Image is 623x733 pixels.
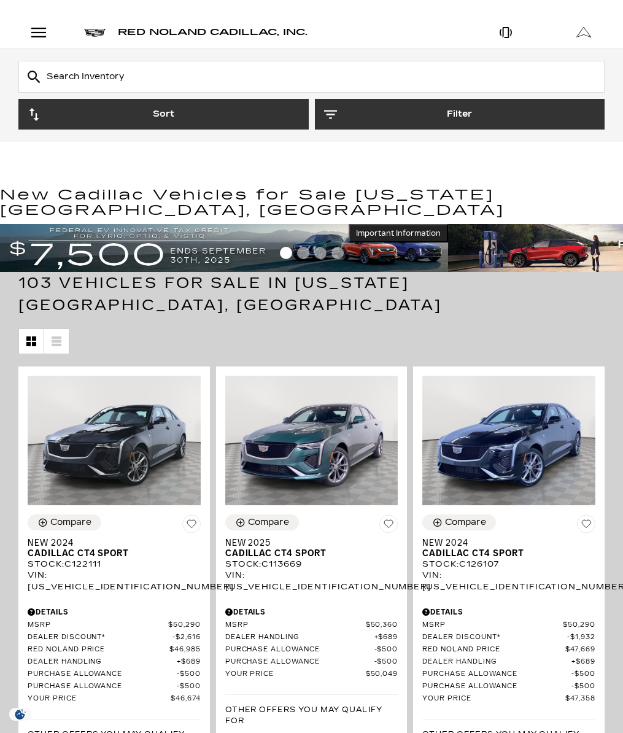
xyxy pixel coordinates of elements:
[18,61,605,93] input: Search Inventory
[225,570,398,592] div: VIN: [US_VEHICLE_IDENTIFICATION_NUMBER]
[225,670,366,679] span: Your Price
[422,694,595,704] a: Your Price $47,358
[6,708,34,721] section: Click to Open Cookie Consent Modal
[315,99,605,130] button: Filter
[28,376,201,505] img: 2024 Cadillac CT4 Sport
[422,645,565,654] span: Red Noland Price
[571,657,595,667] span: $689
[28,514,101,530] button: Compare Vehicle
[28,633,172,642] span: Dealer Discount*
[225,559,398,570] div: Stock : C113669
[366,621,398,630] span: $50,360
[118,27,308,37] span: Red Noland Cadillac, Inc.
[571,682,595,691] span: $500
[314,247,327,259] span: Go to slide 3
[28,645,201,654] a: Red Noland Price $46,985
[171,694,201,704] span: $46,674
[225,376,398,505] img: 2025 Cadillac CT4 Sport
[225,621,398,630] a: MSRP $50,360
[356,228,441,238] span: Important Information
[467,17,545,48] a: Open Phone Modal
[168,621,201,630] span: $50,290
[422,682,571,691] span: Purchase Allowance
[374,645,398,654] span: $500
[28,682,201,691] a: Purchase Allowance $500
[571,670,595,679] span: $500
[118,24,308,41] a: Red Noland Cadillac, Inc.
[565,694,595,704] span: $47,358
[177,682,201,691] span: $500
[28,538,201,559] a: New 2024Cadillac CT4 Sport
[422,514,496,530] button: Compare Vehicle
[374,657,398,667] span: $500
[18,99,309,130] button: Sort
[422,670,595,679] a: Purchase Allowance $500
[18,274,442,314] span: 103 Vehicles for Sale in [US_STATE][GEOGRAPHIC_DATA], [GEOGRAPHIC_DATA]
[50,517,91,528] div: Compare
[225,645,398,654] a: Purchase Allowance $500
[563,621,595,630] span: $50,290
[6,708,34,721] img: Opt-Out Icon
[182,514,201,538] button: Save Vehicle
[28,694,201,704] a: Your Price $46,674
[28,570,201,592] div: VIN: [US_VEHICLE_IDENTIFICATION_NUMBER]
[422,694,565,704] span: Your Price
[225,657,374,667] span: Purchase Allowance
[567,633,595,642] span: $1,932
[28,682,177,691] span: Purchase Allowance
[422,670,571,679] span: Purchase Allowance
[28,548,192,559] span: Cadillac CT4 Sport
[366,670,398,679] span: $50,049
[225,514,299,530] button: Compare Vehicle
[28,621,201,630] a: MSRP $50,290
[28,670,201,679] a: Purchase Allowance $500
[577,514,595,538] button: Save Vehicle
[169,645,201,654] span: $46,985
[225,633,374,642] span: Dealer Handling
[297,247,309,259] span: Go to slide 2
[422,621,563,630] span: MSRP
[84,29,106,37] img: Cadillac logo
[28,670,177,679] span: Purchase Allowance
[28,621,168,630] span: MSRP
[331,247,344,259] span: Go to slide 4
[280,247,292,259] span: Go to slide 1
[565,645,595,654] span: $47,669
[225,538,398,559] a: New 2025Cadillac CT4 Sport
[28,607,201,618] div: Pricing Details - New 2024 Cadillac CT4 Sport
[422,548,586,559] span: Cadillac CT4 Sport
[374,633,398,642] span: $689
[422,657,595,667] a: Dealer Handling $689
[422,559,595,570] div: Stock : C126107
[379,514,398,538] button: Save Vehicle
[225,548,389,559] span: Cadillac CT4 Sport
[225,538,389,548] span: New 2025
[422,657,571,667] span: Dealer Handling
[225,621,366,630] span: MSRP
[422,570,595,592] div: VIN: [US_VEHICLE_IDENTIFICATION_NUMBER]
[422,633,595,642] a: Dealer Discount* $1,932
[28,694,171,704] span: Your Price
[177,657,201,667] span: $689
[28,633,201,642] a: Dealer Discount* $2,616
[225,704,398,726] p: Other Offers You May Qualify For
[177,670,201,679] span: $500
[84,24,106,41] a: Cadillac logo
[349,224,448,242] button: Important Information
[422,621,595,630] a: MSRP $50,290
[28,559,201,570] div: Stock : C122111
[225,670,398,679] a: Your Price $50,049
[248,517,289,528] div: Compare
[225,657,398,667] a: Purchase Allowance $500
[422,376,595,505] img: 2024 Cadillac CT4 Sport
[225,645,374,654] span: Purchase Allowance
[422,682,595,691] a: Purchase Allowance $500
[422,538,595,559] a: New 2024Cadillac CT4 Sport
[422,645,595,654] a: Red Noland Price $47,669
[422,607,595,618] div: Pricing Details - New 2024 Cadillac CT4 Sport
[422,538,586,548] span: New 2024
[445,517,486,528] div: Compare
[545,17,623,48] a: Open Get Directions Modal
[28,657,201,667] a: Dealer Handling $689
[28,538,192,548] span: New 2024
